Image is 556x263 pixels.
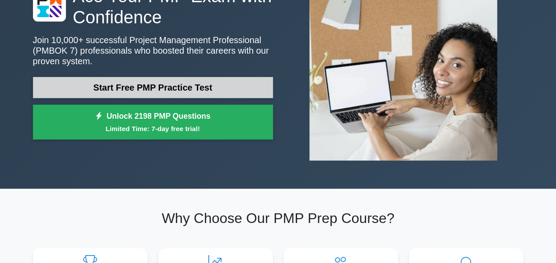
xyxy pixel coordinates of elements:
[33,77,273,98] a: Start Free PMP Practice Test
[33,105,273,140] a: Unlock 2198 PMP QuestionsLimited Time: 7-day free trial!
[44,124,262,134] small: Limited Time: 7-day free trial!
[33,210,523,226] h2: Why Choose Our PMP Prep Course?
[33,35,273,66] p: Join 10,000+ successful Project Management Professional (PMBOK 7) professionals who boosted their...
